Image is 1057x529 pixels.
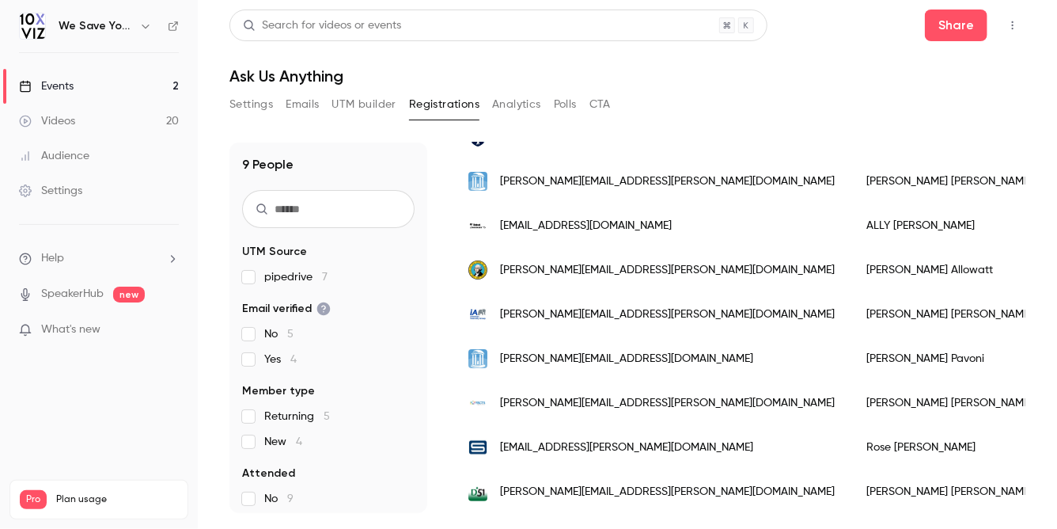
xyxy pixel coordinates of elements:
[500,173,835,190] span: [PERSON_NAME][EMAIL_ADDRESS][PERSON_NAME][DOMAIN_NAME]
[59,18,133,34] h6: We Save You Time!
[468,438,487,457] img: sloansg.com
[500,306,835,323] span: [PERSON_NAME][EMAIL_ADDRESS][PERSON_NAME][DOMAIN_NAME]
[19,148,89,164] div: Audience
[589,92,611,117] button: CTA
[468,482,487,501] img: d51schools.org
[264,269,328,285] span: pipedrive
[468,261,487,280] img: dfw.wa.gov
[229,92,273,117] button: Settings
[20,490,47,509] span: Pro
[468,172,487,191] img: unchealth.unc.edu
[500,218,672,234] span: [EMAIL_ADDRESS][DOMAIN_NAME]
[264,352,297,367] span: Yes
[851,159,1048,204] div: [PERSON_NAME] [PERSON_NAME]
[286,92,319,117] button: Emails
[264,434,302,450] span: New
[264,491,294,507] span: No
[322,272,328,283] span: 7
[851,470,1048,514] div: [PERSON_NAME] [PERSON_NAME]
[468,349,487,368] img: unchealth.unc.edu
[492,92,541,117] button: Analytics
[324,411,330,422] span: 5
[290,354,297,365] span: 4
[229,67,1025,86] h1: Ask Us Anything
[19,78,74,94] div: Events
[500,351,753,367] span: [PERSON_NAME][EMAIL_ADDRESS][DOMAIN_NAME]
[851,381,1048,425] div: [PERSON_NAME] [PERSON_NAME]
[851,425,1048,470] div: Rose [PERSON_NAME]
[242,466,295,481] span: Attended
[242,383,315,399] span: Member type
[264,326,294,342] span: No
[56,493,178,506] span: Plan usage
[500,262,835,279] span: [PERSON_NAME][EMAIL_ADDRESS][PERSON_NAME][DOMAIN_NAME]
[500,395,835,412] span: [PERSON_NAME][EMAIL_ADDRESS][PERSON_NAME][DOMAIN_NAME]
[409,92,479,117] button: Registrations
[851,337,1048,381] div: [PERSON_NAME] Pavoni
[264,409,330,424] span: Returning
[332,92,396,117] button: UTM builder
[41,322,100,338] span: What's new
[296,436,302,447] span: 4
[242,155,294,174] h1: 9 People
[242,301,331,317] span: Email verified
[41,286,104,303] a: SpeakerHub
[287,493,294,504] span: 9
[19,250,179,267] li: help-dropdown-opener
[500,484,835,500] span: [PERSON_NAME][EMAIL_ADDRESS][PERSON_NAME][DOMAIN_NAME]
[19,183,82,199] div: Settings
[19,113,75,129] div: Videos
[468,216,487,235] img: bobcatoftherockies.com
[243,17,401,34] div: Search for videos or events
[851,204,1048,248] div: ALLY [PERSON_NAME]
[925,10,987,41] button: Share
[554,92,577,117] button: Polls
[851,248,1048,292] div: [PERSON_NAME] Allowatt
[287,329,294,340] span: 5
[242,244,307,260] span: UTM Source
[20,13,45,39] img: We Save You Time!
[160,323,179,337] iframe: Noticeable Trigger
[468,305,487,324] img: iaawg.com
[851,292,1048,337] div: [PERSON_NAME] [PERSON_NAME]
[41,250,64,267] span: Help
[468,394,487,413] img: factsmgt.com
[500,440,753,456] span: [EMAIL_ADDRESS][PERSON_NAME][DOMAIN_NAME]
[113,287,145,303] span: new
